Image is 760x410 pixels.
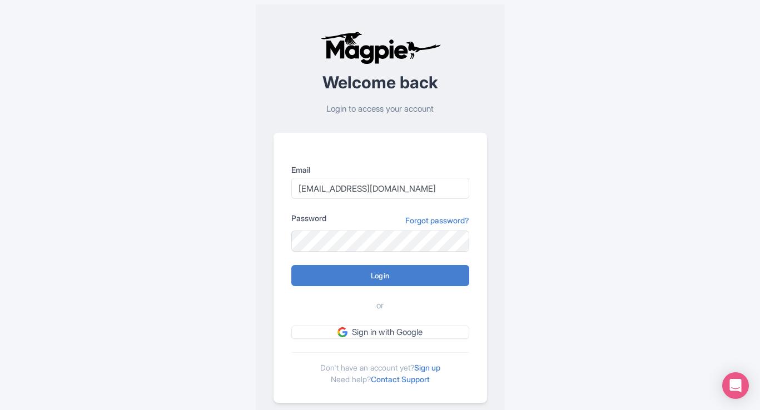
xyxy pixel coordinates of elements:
[317,31,443,64] img: logo-ab69f6fb50320c5b225c76a69d11143b.png
[414,363,440,372] a: Sign up
[274,103,487,116] p: Login to access your account
[291,265,469,286] input: Login
[376,299,384,312] span: or
[337,327,347,337] img: google.svg
[291,178,469,199] input: you@example.com
[722,372,749,399] div: Open Intercom Messenger
[291,326,469,339] a: Sign in with Google
[371,374,430,384] a: Contact Support
[274,73,487,92] h2: Welcome back
[291,164,469,176] label: Email
[405,214,469,226] a: Forgot password?
[291,352,469,385] div: Don't have an account yet? Need help?
[291,212,326,224] label: Password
